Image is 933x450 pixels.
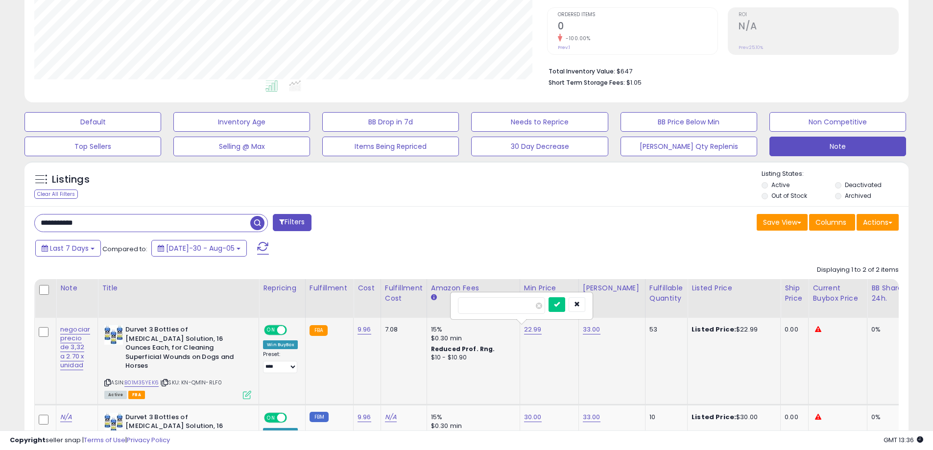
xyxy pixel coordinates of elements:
a: Terms of Use [84,435,125,445]
button: Selling @ Max [173,137,310,156]
label: Deactivated [845,181,882,189]
div: Preset: [263,351,298,373]
div: $10 - $10.90 [431,354,512,362]
a: Privacy Policy [127,435,170,445]
small: Prev: 25.10% [739,45,763,50]
div: Fulfillable Quantity [649,283,683,304]
img: 51wXXkH3lnL._SL40_.jpg [104,413,123,432]
h2: N/A [739,21,898,34]
button: 30 Day Decrease [471,137,608,156]
label: Active [771,181,789,189]
button: Inventory Age [173,112,310,132]
div: Fulfillment [310,283,349,293]
div: Fulfillment Cost [385,283,423,304]
b: Listed Price: [692,412,736,422]
a: N/A [385,412,397,422]
div: 0.00 [785,413,801,422]
div: 0% [871,413,904,422]
button: Actions [857,214,899,231]
span: OFF [286,326,301,334]
button: Needs to Reprice [471,112,608,132]
span: Last 7 Days [50,243,89,253]
div: Win BuyBox [263,340,298,349]
b: Listed Price: [692,325,736,334]
h5: Listings [52,173,90,187]
p: Listing States: [762,169,909,179]
button: [DATE]-30 - Aug-05 [151,240,247,257]
span: FBA [128,391,145,399]
span: ROI [739,12,898,18]
button: Filters [273,214,311,231]
span: 2025-08-13 13:36 GMT [884,435,923,445]
b: Total Inventory Value: [549,67,615,75]
div: Title [102,283,255,293]
span: ON [265,413,277,422]
a: B01M35YEK6 [124,379,159,387]
small: FBM [310,412,329,422]
button: Last 7 Days [35,240,101,257]
div: Amazon Fees [431,283,516,293]
a: 22.99 [524,325,542,334]
div: Current Buybox Price [813,283,863,304]
div: seller snap | | [10,436,170,445]
a: 33.00 [583,412,600,422]
div: 53 [649,325,680,334]
div: 0% [871,325,904,334]
label: Out of Stock [771,191,807,200]
a: 30.00 [524,412,542,422]
div: Cost [358,283,377,293]
li: $647 [549,65,891,76]
button: [PERSON_NAME] Qty Replenis [621,137,757,156]
small: FBA [310,325,328,336]
div: 0.00 [785,325,801,334]
div: Note [60,283,94,293]
div: 7.08 [385,325,419,334]
div: 15% [431,413,512,422]
div: Repricing [263,283,301,293]
a: N/A [60,412,72,422]
button: BB Drop in 7d [322,112,459,132]
small: -100.00% [562,35,590,42]
div: Listed Price [692,283,776,293]
button: Default [24,112,161,132]
strong: Copyright [10,435,46,445]
button: Items Being Repriced [322,137,459,156]
div: [PERSON_NAME] [583,283,641,293]
small: Amazon Fees. [431,293,437,302]
button: Top Sellers [24,137,161,156]
div: ASIN: [104,325,251,398]
button: Columns [809,214,855,231]
span: Compared to: [102,244,147,254]
a: negociar precio de 3,32 a 2.70 x unidad [60,325,90,370]
img: 51wXXkH3lnL._SL40_.jpg [104,325,123,345]
span: Columns [815,217,846,227]
label: Archived [845,191,871,200]
a: 9.96 [358,412,371,422]
div: $0.30 min [431,334,512,343]
b: Durvet 3 Bottles of [MEDICAL_DATA] Solution, 16 Ounces Each, for Cleaning Superficial Wounds on D... [125,325,244,373]
button: Non Competitive [769,112,906,132]
span: $1.05 [626,78,642,87]
small: Prev: 1 [558,45,570,50]
div: Displaying 1 to 2 of 2 items [817,265,899,275]
span: All listings currently available for purchase on Amazon [104,391,127,399]
b: Reduced Prof. Rng. [431,345,495,353]
span: OFF [286,413,301,422]
span: [DATE]-30 - Aug-05 [166,243,235,253]
button: Note [769,137,906,156]
button: Save View [757,214,808,231]
div: 10 [649,413,680,422]
div: Clear All Filters [34,189,78,199]
div: $22.99 [692,325,773,334]
span: | SKU: KN-QM1N-RLF0 [160,379,222,386]
h2: 0 [558,21,718,34]
b: Short Term Storage Fees: [549,78,625,87]
a: 33.00 [583,325,600,334]
a: 9.96 [358,325,371,334]
div: Min Price [524,283,574,293]
div: $30.00 [692,413,773,422]
div: Ship Price [785,283,804,304]
button: BB Price Below Min [621,112,757,132]
div: 15% [431,325,512,334]
div: BB Share 24h. [871,283,907,304]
